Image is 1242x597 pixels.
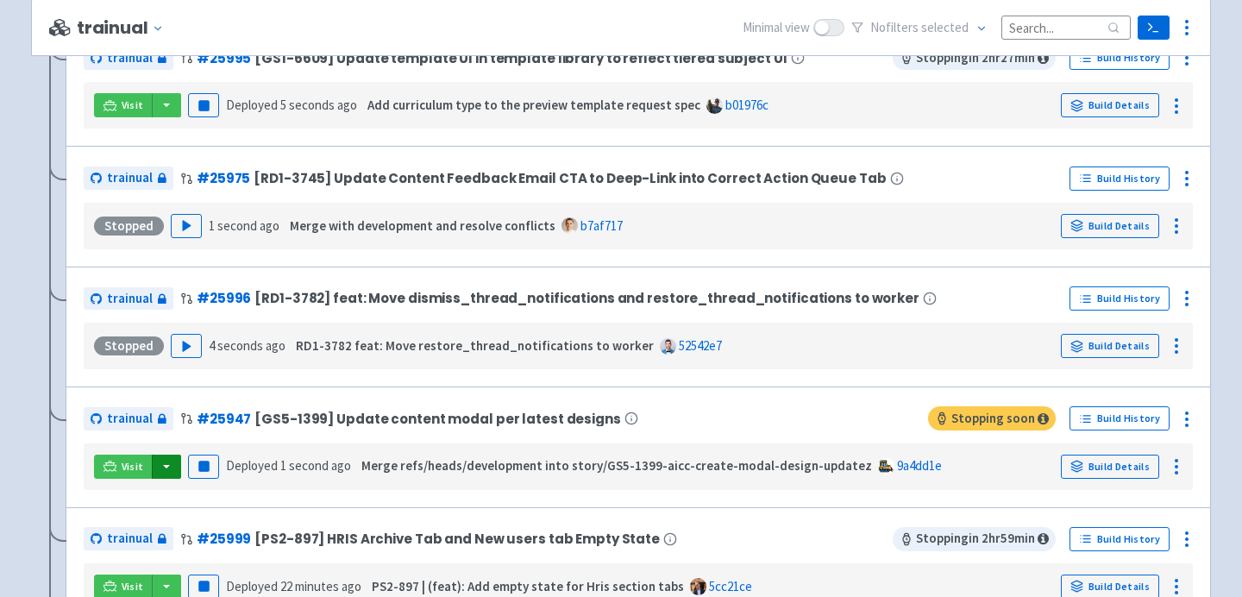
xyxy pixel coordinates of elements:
time: 5 seconds ago [280,97,357,113]
span: Minimal view [743,18,810,38]
span: trainual [107,48,153,68]
span: [GS5-1399] Update content modal per latest designs [254,412,620,426]
a: trainual [84,167,173,190]
span: Visit [122,460,144,474]
button: Play [171,334,202,358]
span: [RD1-3782] feat: Move dismiss_thread_notifications and restore_thread_notifications to worker [254,291,919,305]
a: trainual [84,287,173,311]
span: trainual [107,409,153,429]
a: #25975 [197,169,250,187]
a: Build Details [1061,334,1159,358]
time: 1 second ago [209,217,279,234]
a: #25999 [197,530,251,548]
strong: PS2-897 | (feat): Add empty state for Hris section tabs [372,578,684,594]
a: b7af717 [580,217,623,234]
strong: Merge with development and resolve conflicts [290,217,555,234]
a: Visit [94,93,153,117]
span: Visit [122,98,144,112]
a: trainual [84,407,173,430]
span: trainual [107,168,153,188]
a: Build Details [1061,93,1159,117]
a: trainual [84,47,173,70]
span: Stopping in 2 hr 27 min [893,46,1056,70]
button: Pause [188,455,219,479]
a: 9a4dd1e [897,457,942,474]
a: b01976c [725,97,768,113]
a: Build History [1069,406,1170,430]
span: Deployed [226,97,357,113]
a: Build History [1069,46,1170,70]
a: Build Details [1061,214,1159,238]
button: Pause [188,93,219,117]
div: Stopped [94,217,164,236]
a: Build Details [1061,455,1159,479]
button: trainual [77,18,171,38]
span: Visit [122,580,144,594]
time: 4 seconds ago [209,337,285,354]
span: [GS1-6609] Update template UI in template library to reflect tiered subject UI [254,51,787,66]
a: #25996 [197,289,251,307]
strong: Merge refs/heads/development into story/GS5-1399-aicc-create-modal-design-updatez [361,457,872,474]
a: Build History [1069,527,1170,551]
time: 1 second ago [280,457,351,474]
time: 22 minutes ago [280,578,361,594]
span: selected [921,19,969,35]
a: Build History [1069,167,1170,191]
span: [PS2-897] HRIS Archive Tab and New users tab Empty State [254,531,660,546]
span: Stopping soon [928,406,1056,430]
a: Visit [94,455,153,479]
a: #25947 [197,410,251,428]
input: Search... [1001,16,1131,39]
button: Play [171,214,202,238]
span: No filter s [870,18,969,38]
a: trainual [84,527,173,550]
span: Stopping in 2 hr 59 min [893,527,1056,551]
a: #25995 [197,49,251,67]
a: Build History [1069,286,1170,311]
span: Deployed [226,578,361,594]
span: trainual [107,289,153,309]
a: 5cc21ce [709,578,752,594]
span: trainual [107,529,153,549]
div: Stopped [94,336,164,355]
a: 52542e7 [679,337,722,354]
span: [RD1-3745] Update Content Feedback Email CTA to Deep-Link into Correct Action Queue Tab [254,171,886,185]
a: Terminal [1138,16,1170,40]
span: Deployed [226,457,351,474]
strong: Add curriculum type to the preview template request spec [367,97,700,113]
strong: RD1-3782 feat: Move restore_thread_notifications to worker [296,337,654,354]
